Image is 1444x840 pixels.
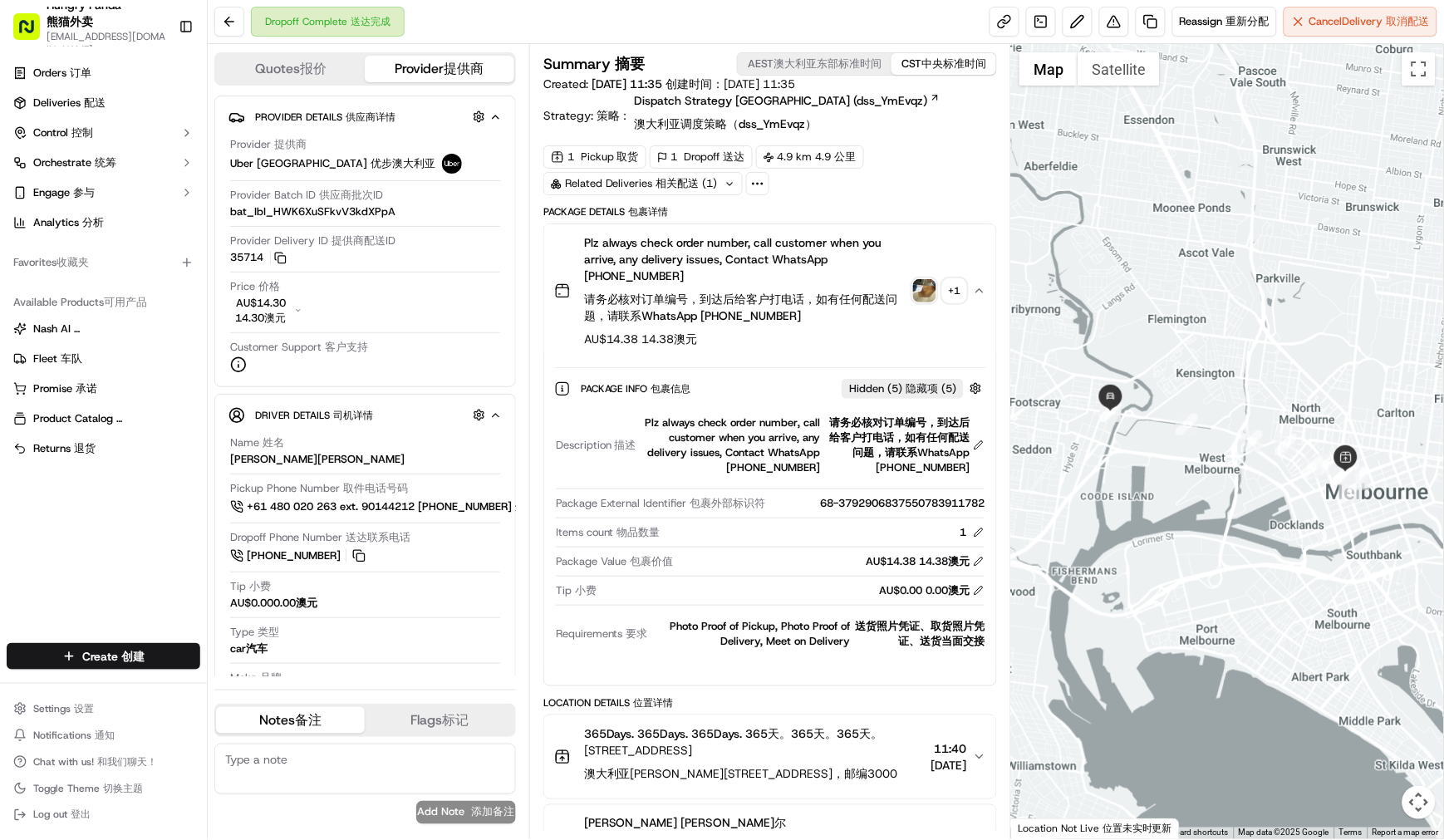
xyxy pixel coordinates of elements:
[33,381,97,396] span: Promise
[235,311,286,325] span: 14.30澳元
[906,381,956,395] span: 隐藏项 (5)
[1157,828,1229,839] button: Keyboard shortcuts
[584,725,883,742] span: 365Days. 365Days. 365Days.
[597,108,631,123] span: 策略：
[33,303,47,317] img: 1736555255976-a54dd68f-1ca7-489b-9aae-adbdc363a1c4
[230,452,405,467] div: [PERSON_NAME]
[33,66,91,81] span: Orders
[7,435,200,462] button: Returns 退货
[97,755,157,769] span: 和我们聊天！
[70,66,91,80] span: 订单
[104,295,147,309] span: 可用产品
[157,371,267,388] span: API Documentation
[418,499,593,513] span: [PHONE_NUMBER] 分机 90144212
[1284,7,1437,37] button: CancelDelivery 取消配送
[13,322,194,336] a: Nash AI 纳什人工智能
[7,750,200,774] button: Chat with us! 和我们聊天！
[635,116,818,131] span: 澳大利亚调度策略（dss_YmEvqz）
[943,279,966,302] div: + 1
[642,332,698,346] span: 14.38澳元
[230,671,282,685] span: Make
[756,145,864,169] div: 4.9 km
[319,188,383,202] span: 供应商批次ID
[47,14,93,29] span: 熊猫外卖
[635,92,941,139] a: Dispatch Strategy [GEOGRAPHIC_DATA] (dss_YmEvqz)澳大利亚调度策略（dss_YmEvqz）
[631,554,674,568] span: 包裹价值
[95,729,115,742] span: 通知
[61,351,82,366] span: 车队
[230,233,395,248] span: Provider Delivery ID
[258,213,302,233] button: See all
[960,525,985,540] div: 1
[13,381,194,396] a: Promise 承诺
[1334,462,1356,484] div: 5
[1226,14,1270,28] span: 重新分配
[258,625,279,639] span: 类型
[247,548,341,563] span: [PHONE_NUMBER]
[690,496,766,510] span: 包裹外部标识符
[7,346,200,372] button: Fleet 车队
[282,164,302,184] button: Start new chat
[333,409,373,422] span: 司机详情
[7,697,200,720] button: Settings 设置
[931,757,966,774] span: [DATE]
[17,287,43,313] img: Bea Lacdao
[230,547,368,565] button: [PHONE_NUMBER]
[33,351,82,366] span: Fleet
[17,159,47,189] img: 1736555255976-a54dd68f-1ca7-489b-9aae-adbdc363a1c4
[165,412,201,425] span: Pylon
[913,279,936,302] img: photo_proof_of_pickup image
[10,365,134,395] a: 📗Knowledge Base
[556,583,597,598] span: Tip
[816,150,857,164] span: 4.9 公里
[365,56,513,82] button: Provider
[926,583,970,597] span: 0.00澳元
[346,530,410,544] span: 送达联系电话
[74,702,94,715] span: 设置
[1103,823,1172,836] span: 位置未实时更新
[33,411,138,426] span: Product Catalog
[33,215,104,230] span: Analytics
[556,626,648,641] span: Requirements
[584,742,898,788] span: [STREET_ADDRESS]
[273,596,317,610] span: 0.00澳元
[1078,52,1160,86] button: Show satellite imagery
[617,525,661,539] span: 物品数量
[47,30,165,56] span: [EMAIL_ADDRESS][DOMAIN_NAME]
[332,233,395,248] span: 提供商配送ID
[543,145,646,169] div: 1 Pickup
[255,111,395,124] span: Provider Details
[230,435,284,450] span: Name
[543,92,941,139] div: Strategy:
[1402,52,1436,86] button: Toggle fullscreen view
[17,242,43,268] img: Asif Zaman Khan
[216,707,365,734] button: Notes
[263,435,284,449] span: 姓名
[95,155,116,169] span: 统筹
[7,289,200,316] div: Available Products
[230,498,621,516] a: +61 480 020 263 ext. 90144212 [PHONE_NUMBER] 分机 90144212
[7,724,200,747] button: Notifications 通知
[17,216,111,229] div: Past conversations
[343,481,408,495] span: 取件电话号码
[43,107,299,125] input: Got a question? Start typing here...
[33,155,116,170] span: Orchestrate
[52,258,135,271] span: [PERSON_NAME]
[543,172,743,195] div: Related Deliveries (1)
[82,648,145,665] span: Create
[230,596,317,611] div: AU$0.00
[134,365,273,395] a: 💻API Documentation
[556,525,661,540] span: Items count
[829,415,970,474] span: 请务必核对订单编号，到达后给客户打电话，如有任何配送问题，请联系WhatsApp [PHONE_NUMBER]
[1338,461,1360,483] div: 6
[919,554,970,568] span: 14.38澳元
[260,671,282,685] span: 品牌
[13,411,194,426] a: Product Catalog 产品目录
[7,179,200,206] button: Engage 参与
[1100,400,1122,422] div: 15
[1015,818,1070,839] a: Open this area in Google Maps (opens a new window)
[7,7,172,47] button: Hungry Panda 熊猫外卖[EMAIL_ADDRESS][DOMAIN_NAME]
[913,279,966,302] button: photo_proof_of_pickup image+1
[1180,14,1270,29] span: Reassign
[584,766,898,781] span: 澳大利亚[PERSON_NAME][STREET_ADDRESS]，邮编3000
